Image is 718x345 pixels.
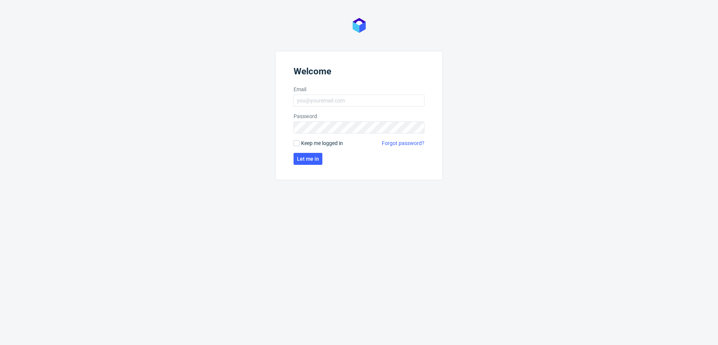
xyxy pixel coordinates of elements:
a: Forgot password? [382,139,424,147]
span: Let me in [297,156,319,161]
button: Let me in [294,153,322,165]
label: Password [294,113,424,120]
header: Welcome [294,66,424,80]
input: you@youremail.com [294,95,424,107]
label: Email [294,86,424,93]
span: Keep me logged in [301,139,343,147]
